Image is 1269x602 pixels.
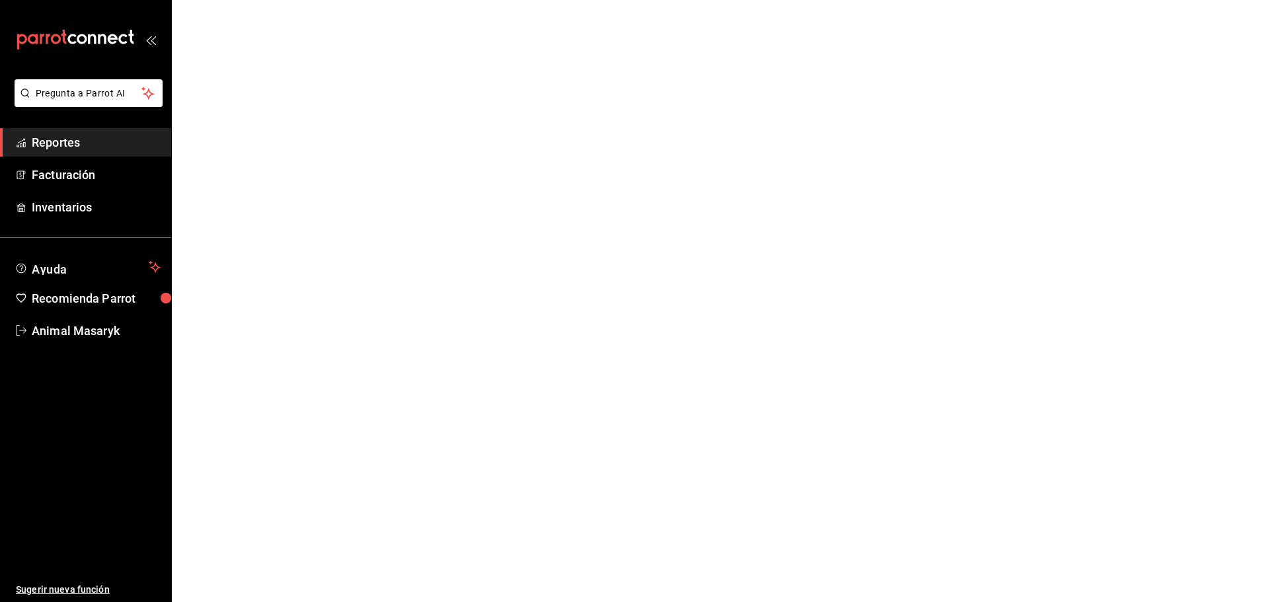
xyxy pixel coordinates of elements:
[16,583,161,597] span: Sugerir nueva función
[32,322,161,340] span: Animal Masaryk
[32,166,161,184] span: Facturación
[32,198,161,216] span: Inventarios
[36,87,142,100] span: Pregunta a Parrot AI
[32,259,143,275] span: Ayuda
[9,96,163,110] a: Pregunta a Parrot AI
[32,289,161,307] span: Recomienda Parrot
[145,34,156,45] button: open_drawer_menu
[15,79,163,107] button: Pregunta a Parrot AI
[32,133,161,151] span: Reportes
